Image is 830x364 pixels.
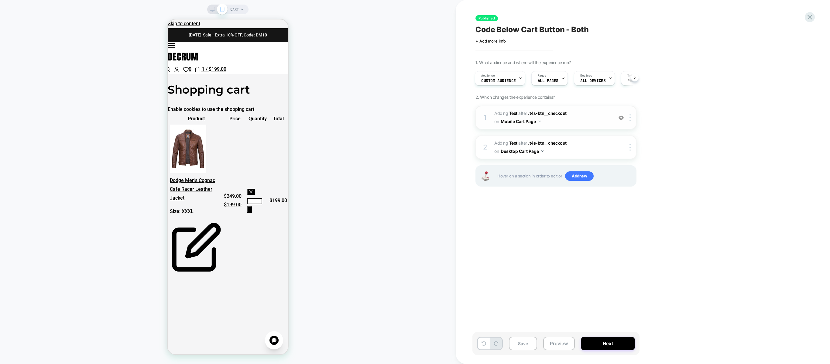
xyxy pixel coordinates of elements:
[538,121,541,122] img: down arrow
[494,147,499,155] span: on
[580,79,605,83] span: ALL DEVICES
[541,150,544,152] img: down arrow
[565,171,594,181] span: Add new
[475,94,555,100] span: 2. Which changes the experience contains?
[627,79,648,83] span: Page Load
[494,111,517,116] span: Adding
[538,79,558,83] span: ALL PAGES
[475,60,571,65] span: 1. What audience and where will the experience run?
[481,74,495,78] span: Audience
[501,147,544,156] button: Desktop Cart Page
[230,5,239,14] span: CART
[629,144,631,151] img: close
[482,112,488,124] div: 1
[475,15,498,21] span: Published
[509,111,517,116] b: Text
[475,39,506,43] span: + Add more info
[509,140,517,146] b: Text
[497,171,633,181] span: Hover on a section in order to edit or
[581,337,635,350] button: Next
[501,117,541,126] button: Mobile Cart Page
[479,171,491,181] img: Joystick
[528,140,567,146] span: .t4s-btn__checkout
[528,111,567,116] span: .t4s-btn__checkout
[481,79,516,83] span: Custom Audience
[543,337,575,350] button: Preview
[619,115,624,120] img: crossed eye
[627,74,639,78] span: Trigger
[629,114,631,121] img: close
[168,19,288,354] iframe: To enrich screen reader interactions, please activate Accessibility in Grammarly extension settings
[494,118,499,125] span: on
[518,111,527,116] span: AFTER
[494,140,517,146] span: Adding
[475,25,589,34] span: Code Below Cart Button - Both
[538,74,546,78] span: Pages
[509,337,537,350] button: Save
[482,141,488,153] div: 2
[518,140,527,146] span: AFTER
[580,74,592,78] span: Devices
